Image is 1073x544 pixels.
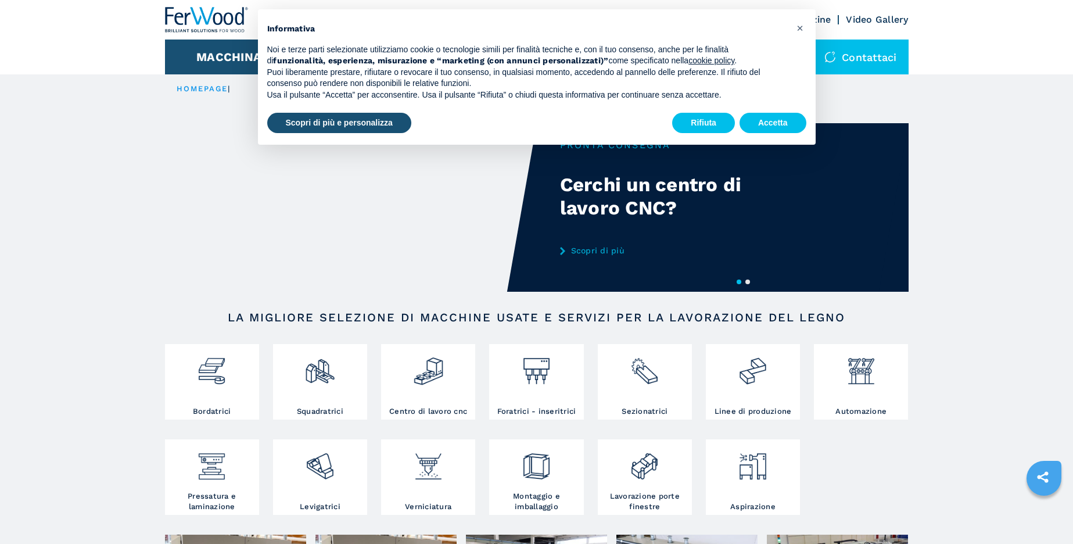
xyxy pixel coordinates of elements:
a: Automazione [814,344,908,420]
a: Linee di produzione [706,344,800,420]
img: verniciatura_1.png [413,442,444,482]
a: Sezionatrici [598,344,692,420]
h3: Pressatura e laminazione [168,491,256,512]
p: Noi e terze parti selezionate utilizziamo cookie o tecnologie simili per finalità tecniche e, con... [267,44,788,67]
h3: Sezionatrici [622,406,668,417]
img: lavorazione_porte_finestre_2.png [629,442,660,482]
h3: Levigatrici [300,502,340,512]
img: automazione.png [846,347,877,386]
a: Verniciatura [381,439,475,515]
img: montaggio_imballaggio_2.png [521,442,552,482]
a: Video Gallery [846,14,908,25]
a: HOMEPAGE [177,84,228,93]
button: 2 [745,280,750,284]
button: Macchinari [196,50,274,64]
a: Lavorazione porte finestre [598,439,692,515]
img: levigatrici_2.png [304,442,335,482]
a: Centro di lavoro cnc [381,344,475,420]
a: Squadratrici [273,344,367,420]
img: foratrici_inseritrici_2.png [521,347,552,386]
a: Foratrici - inseritrici [489,344,583,420]
p: Puoi liberamente prestare, rifiutare o revocare il tuo consenso, in qualsiasi momento, accedendo ... [267,67,788,90]
img: Ferwood [165,7,249,33]
h3: Centro di lavoro cnc [389,406,467,417]
a: Bordatrici [165,344,259,420]
h3: Verniciatura [405,502,451,512]
img: Contattaci [824,51,836,63]
a: Aspirazione [706,439,800,515]
h3: Aspirazione [730,502,776,512]
h3: Foratrici - inseritrici [497,406,576,417]
button: Accetta [740,113,806,134]
button: Scopri di più e personalizza [267,113,411,134]
h2: Informativa [267,23,788,35]
img: linee_di_produzione_2.png [737,347,768,386]
a: Pressatura e laminazione [165,439,259,515]
strong: funzionalità, esperienza, misurazione e “marketing (con annunci personalizzati)” [273,56,608,65]
button: 1 [737,280,741,284]
p: Usa il pulsante “Accetta” per acconsentire. Usa il pulsante “Rifiuta” o chiudi questa informativa... [267,90,788,101]
img: sezionatrici_2.png [629,347,660,386]
h2: LA MIGLIORE SELEZIONE DI MACCHINE USATE E SERVIZI PER LA LAVORAZIONE DEL LEGNO [202,310,871,324]
h3: Linee di produzione [715,406,792,417]
h3: Automazione [835,406,887,417]
h3: Bordatrici [193,406,231,417]
h3: Lavorazione porte finestre [601,491,689,512]
a: cookie policy [688,56,734,65]
div: Contattaci [813,40,909,74]
img: centro_di_lavoro_cnc_2.png [413,347,444,386]
h3: Squadratrici [297,406,343,417]
video: Your browser does not support the video tag. [165,123,537,292]
iframe: Chat [1024,492,1064,535]
img: aspirazione_1.png [737,442,768,482]
a: Montaggio e imballaggio [489,439,583,515]
span: × [796,21,803,35]
span: | [228,84,230,93]
a: Scopri di più [560,246,788,255]
a: sharethis [1028,463,1057,492]
button: Chiudi questa informativa [791,19,810,37]
img: squadratrici_2.png [304,347,335,386]
button: Rifiuta [672,113,735,134]
h3: Montaggio e imballaggio [492,491,580,512]
img: bordatrici_1.png [196,347,227,386]
a: Levigatrici [273,439,367,515]
img: pressa-strettoia.png [196,442,227,482]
